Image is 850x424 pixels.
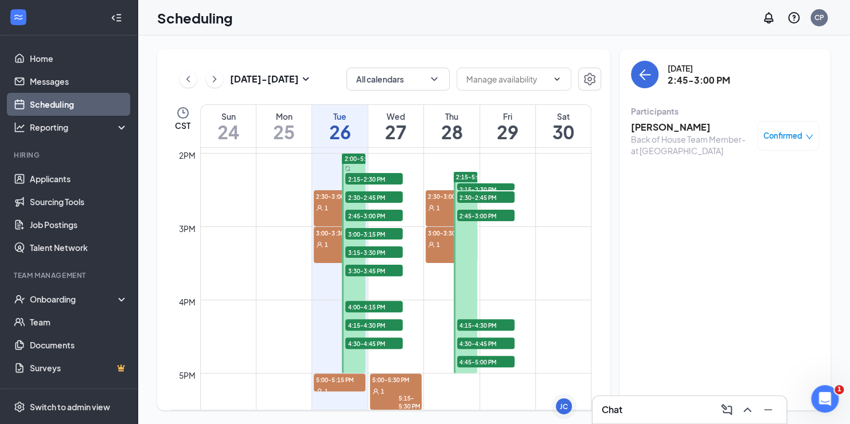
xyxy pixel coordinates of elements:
span: 5:00-5:30 PM [370,374,422,385]
svg: Settings [583,72,596,86]
input: Manage availability [466,73,548,85]
span: 3:00-3:15 PM [345,228,403,240]
div: [DATE] [668,62,730,74]
span: 2:30-3:00 PM [314,190,365,202]
span: 4:30-4:45 PM [345,337,403,349]
a: Scheduling [30,93,128,116]
div: Wed [368,111,423,122]
a: August 26, 2025 [312,105,367,147]
div: Onboarding [30,293,118,305]
span: 2:45-3:00 PM [457,210,514,221]
span: 2:30-3:00 PM [426,190,477,202]
a: Team [30,311,128,333]
svg: SmallChevronDown [299,72,313,86]
svg: ChevronUp [740,403,754,417]
span: 2:15-2:30 PM [345,173,403,184]
span: 2:00-5:00 PM [344,155,381,163]
h3: [PERSON_NAME] [631,121,751,134]
svg: ChevronDown [552,74,562,84]
div: Sun [201,111,256,122]
svg: ComposeMessage [720,403,734,417]
svg: Clock [176,106,190,120]
span: 1 [325,387,328,395]
svg: User [372,388,379,395]
div: Back of House Team Member- at [GEOGRAPHIC_DATA] [631,134,751,156]
svg: Settings [14,401,25,413]
div: Fri [480,111,535,122]
button: back-button [631,61,658,88]
h3: 2:45-3:00 PM [668,74,730,87]
svg: UserCheck [14,293,25,305]
div: 3pm [177,222,198,235]
span: CST [175,120,190,131]
svg: ChevronRight [209,72,220,86]
div: Sat [536,111,591,122]
span: 3:15-3:30 PM [345,246,403,258]
div: Switch to admin view [30,401,110,413]
span: 2:45-3:00 PM [345,210,403,221]
span: 4:30-4:45 PM [457,337,514,349]
svg: Collapse [111,12,122,23]
div: Hiring [14,150,126,160]
span: 1 [436,204,440,212]
svg: Minimize [761,403,775,417]
h1: Scheduling [157,8,233,28]
button: ChevronLeft [180,70,197,88]
a: Messages [30,70,128,93]
iframe: Intercom live chat [811,385,839,413]
a: August 30, 2025 [536,105,591,147]
span: 1 [436,241,440,249]
h1: 29 [480,122,535,142]
h1: 27 [368,122,423,142]
button: Settings [578,68,601,91]
button: All calendarsChevronDown [346,68,450,91]
h1: 28 [424,122,479,142]
span: 1 [835,385,844,394]
span: 2:30-2:45 PM [345,191,403,203]
a: Applicants [30,167,128,190]
button: ComposeMessage [718,401,736,419]
span: 4:00-4:15 PM [345,301,403,312]
svg: User [316,388,323,395]
span: 5:00-5:15 PM [314,374,365,385]
span: Confirmed [763,130,802,142]
a: August 29, 2025 [480,105,535,147]
span: 2:15-2:30 PM [457,183,514,195]
span: 1 [325,204,328,212]
span: 4:15-4:30 PM [457,319,514,331]
svg: ArrowLeft [638,68,652,81]
button: ChevronRight [206,70,223,88]
svg: User [316,241,323,248]
button: ChevronUp [738,401,757,419]
span: 4:45-5:00 PM [457,356,514,367]
span: 3:00-3:30 PM [314,227,365,238]
h3: Chat [602,403,622,416]
a: Documents [30,333,128,356]
div: CP [814,13,824,22]
div: Tue [312,111,367,122]
a: Home [30,47,128,70]
span: 5:15-5:30 PM [396,392,422,411]
span: 4:15-4:30 PM [345,319,403,331]
span: 1 [325,241,328,249]
svg: ChevronDown [428,73,440,85]
svg: QuestionInfo [787,11,801,25]
svg: ChevronLeft [182,72,194,86]
svg: User [316,205,323,211]
h1: 25 [256,122,311,142]
span: 1 [381,387,384,395]
a: August 25, 2025 [256,105,311,147]
svg: Notifications [762,11,775,25]
span: 3:00-3:30 PM [426,227,477,238]
span: 3:30-3:45 PM [345,265,403,276]
div: JC [560,402,568,411]
a: Job Postings [30,213,128,236]
svg: Analysis [14,121,25,133]
h1: 30 [536,122,591,142]
svg: Sync [345,166,350,171]
h1: 26 [312,122,367,142]
div: Reporting [30,121,128,133]
div: 4pm [177,296,198,308]
a: August 28, 2025 [424,105,479,147]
